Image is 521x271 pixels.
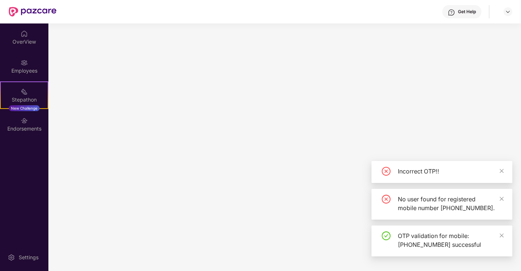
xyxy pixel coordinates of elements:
[382,195,390,204] span: close-circle
[448,9,455,16] img: svg+xml;base64,PHN2ZyBpZD0iSGVscC0zMngzMiIgeG1sbnM9Imh0dHA6Ly93d3cudzMub3JnLzIwMDAvc3ZnIiB3aWR0aD...
[505,9,511,15] img: svg+xml;base64,PHN2ZyBpZD0iRHJvcGRvd24tMzJ4MzIiIHhtbG5zPSJodHRwOi8vd3d3LnczLm9yZy8yMDAwL3N2ZyIgd2...
[499,233,504,238] span: close
[9,105,40,111] div: New Challenge
[9,7,56,17] img: New Pazcare Logo
[382,167,390,176] span: close-circle
[382,231,390,240] span: check-circle
[21,117,28,124] img: svg+xml;base64,PHN2ZyBpZD0iRW5kb3JzZW1lbnRzIiB4bWxucz0iaHR0cDovL3d3dy53My5vcmcvMjAwMC9zdmciIHdpZH...
[398,195,503,212] div: No user found for registered mobile number [PHONE_NUMBER].
[16,254,41,261] div: Settings
[8,254,15,261] img: svg+xml;base64,PHN2ZyBpZD0iU2V0dGluZy0yMHgyMCIgeG1sbnM9Imh0dHA6Ly93d3cudzMub3JnLzIwMDAvc3ZnIiB3aW...
[458,9,476,15] div: Get Help
[499,168,504,173] span: close
[499,196,504,201] span: close
[21,30,28,37] img: svg+xml;base64,PHN2ZyBpZD0iSG9tZSIgeG1sbnM9Imh0dHA6Ly93d3cudzMub3JnLzIwMDAvc3ZnIiB3aWR0aD0iMjAiIG...
[398,231,503,249] div: OTP validation for mobile: [PHONE_NUMBER] successful
[398,167,503,176] div: Incorrect OTP!!
[21,59,28,66] img: svg+xml;base64,PHN2ZyBpZD0iRW1wbG95ZWVzIiB4bWxucz0iaHR0cDovL3d3dy53My5vcmcvMjAwMC9zdmciIHdpZHRoPS...
[21,88,28,95] img: svg+xml;base64,PHN2ZyB4bWxucz0iaHR0cDovL3d3dy53My5vcmcvMjAwMC9zdmciIHdpZHRoPSIyMSIgaGVpZ2h0PSIyMC...
[1,96,48,103] div: Stepathon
